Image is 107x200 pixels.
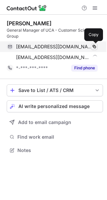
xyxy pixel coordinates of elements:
span: Add to email campaign [18,120,71,125]
button: save-profile-one-click [7,84,103,96]
div: [PERSON_NAME] [7,20,51,27]
span: [EMAIL_ADDRESS][DOMAIN_NAME] [16,54,90,60]
span: AI write personalized message [18,104,90,109]
button: AI write personalized message [7,100,103,112]
span: [EMAIL_ADDRESS][DOMAIN_NAME] [16,44,93,50]
button: Reveal Button [71,65,98,71]
img: ContactOut v5.3.10 [7,4,47,12]
span: Find work email [17,134,100,140]
span: Notes [17,147,100,153]
button: Add to email campaign [7,116,103,128]
button: Notes [7,146,103,155]
div: General Manager of UCA - Customer Science Group [7,27,103,39]
div: Save to List / ATS / CRM [18,88,91,93]
button: Find work email [7,132,103,142]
